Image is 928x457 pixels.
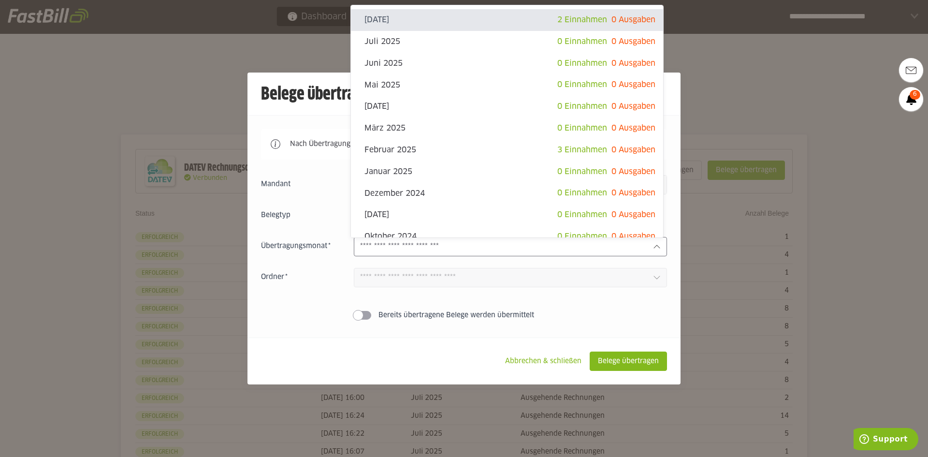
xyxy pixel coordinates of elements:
[351,96,663,118] sl-option: [DATE]
[557,124,607,132] span: 0 Einnahmen
[557,211,607,219] span: 0 Einnahmen
[854,428,918,452] iframe: Öffnet ein Widget, in dem Sie weitere Informationen finden
[351,53,663,74] sl-option: Juni 2025
[557,233,607,240] span: 0 Einnahmen
[351,226,663,248] sl-option: Oktober 2024
[611,124,655,132] span: 0 Ausgaben
[557,38,607,45] span: 0 Einnahmen
[557,103,607,110] span: 0 Einnahmen
[497,352,590,371] sl-button: Abbrechen & schließen
[557,81,607,88] span: 0 Einnahmen
[351,161,663,183] sl-option: Januar 2025
[351,118,663,139] sl-option: März 2025
[899,87,923,111] a: 6
[351,204,663,226] sl-option: [DATE]
[351,139,663,161] sl-option: Februar 2025
[351,31,663,53] sl-option: Juli 2025
[611,168,655,176] span: 0 Ausgaben
[351,9,663,31] sl-option: [DATE]
[910,90,920,100] span: 6
[611,146,655,154] span: 0 Ausgaben
[261,310,667,320] sl-switch: Bereits übertragene Belege werden übermittelt
[351,74,663,96] sl-option: Mai 2025
[611,233,655,240] span: 0 Ausgaben
[557,189,607,197] span: 0 Einnahmen
[611,81,655,88] span: 0 Ausgaben
[557,59,607,67] span: 0 Einnahmen
[611,189,655,197] span: 0 Ausgaben
[611,59,655,67] span: 0 Ausgaben
[611,103,655,110] span: 0 Ausgaben
[590,352,667,371] sl-button: Belege übertragen
[557,16,607,24] span: 2 Einnahmen
[611,38,655,45] span: 0 Ausgaben
[557,146,607,154] span: 3 Einnahmen
[611,211,655,219] span: 0 Ausgaben
[611,16,655,24] span: 0 Ausgaben
[557,168,607,176] span: 0 Einnahmen
[351,182,663,204] sl-option: Dezember 2024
